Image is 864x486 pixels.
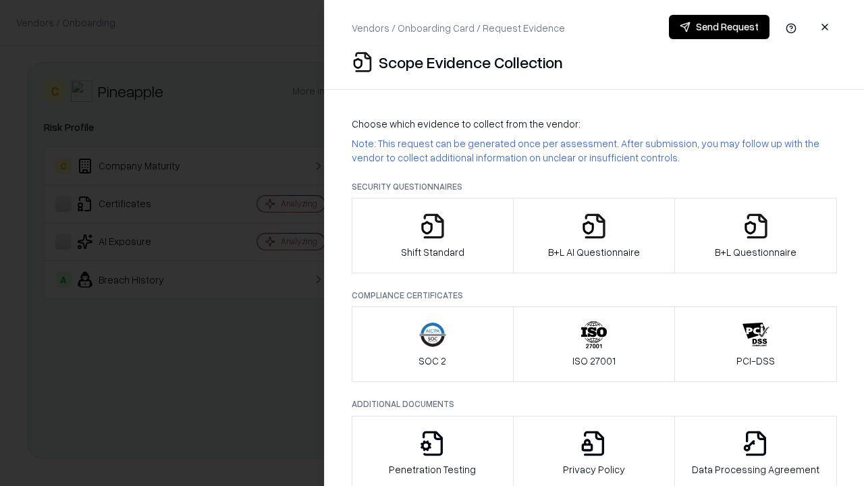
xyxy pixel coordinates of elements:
p: Scope Evidence Collection [379,51,563,73]
p: Data Processing Agreement [692,462,819,477]
button: PCI-DSS [674,306,837,382]
p: Penetration Testing [389,462,476,477]
p: Security Questionnaires [352,181,837,192]
p: Compliance Certificates [352,290,837,301]
p: Additional Documents [352,398,837,410]
p: B+L Questionnaire [715,245,796,259]
button: B+L Questionnaire [674,198,837,273]
p: Vendors / Onboarding Card / Request Evidence [352,21,565,35]
p: Choose which evidence to collect from the vendor: [352,117,837,131]
button: ISO 27001 [513,306,676,382]
p: Shift Standard [401,245,464,259]
button: Send Request [669,15,769,39]
button: SOC 2 [352,306,514,382]
p: Privacy Policy [563,462,625,477]
p: Note: This request can be generated once per assessment. After submission, you may follow up with... [352,136,837,165]
button: B+L AI Questionnaire [513,198,676,273]
button: Shift Standard [352,198,514,273]
p: SOC 2 [418,354,446,368]
p: ISO 27001 [572,354,616,368]
p: PCI-DSS [736,354,775,368]
p: B+L AI Questionnaire [548,245,640,259]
